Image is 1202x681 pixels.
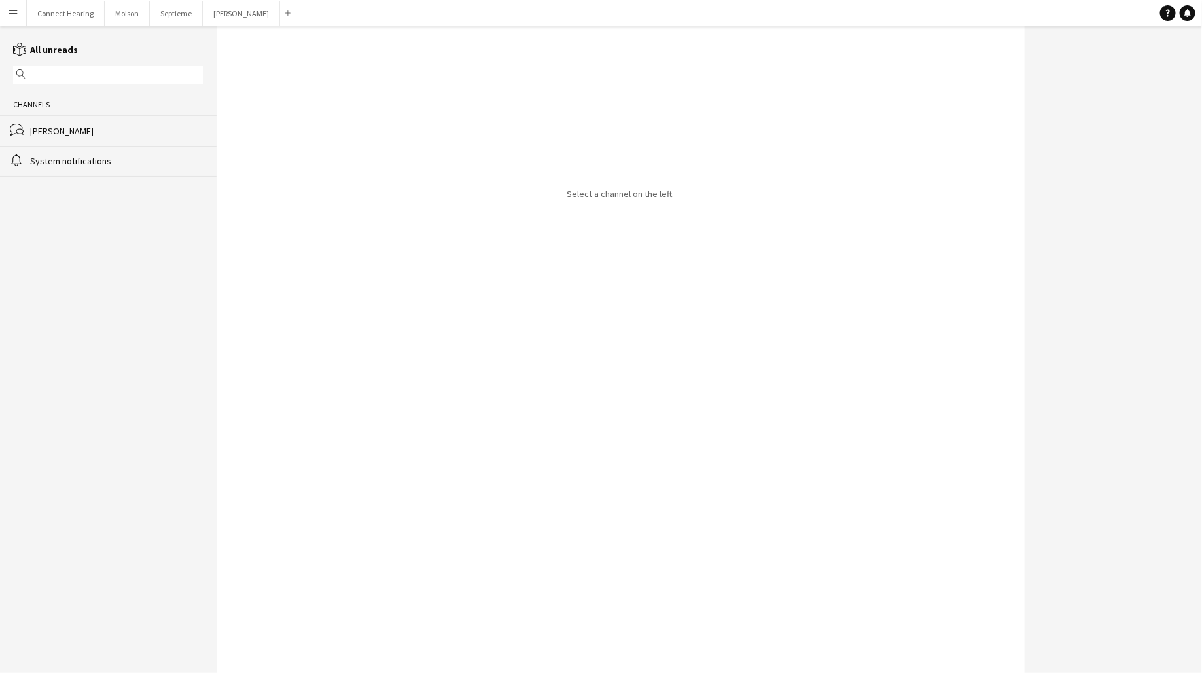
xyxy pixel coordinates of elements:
button: [PERSON_NAME] [203,1,280,26]
button: Septieme [150,1,203,26]
a: All unreads [13,44,78,56]
button: Molson [105,1,150,26]
div: [PERSON_NAME] [30,125,203,137]
div: System notifications [30,155,203,167]
button: Connect Hearing [27,1,105,26]
p: Select a channel on the left. [567,188,674,200]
